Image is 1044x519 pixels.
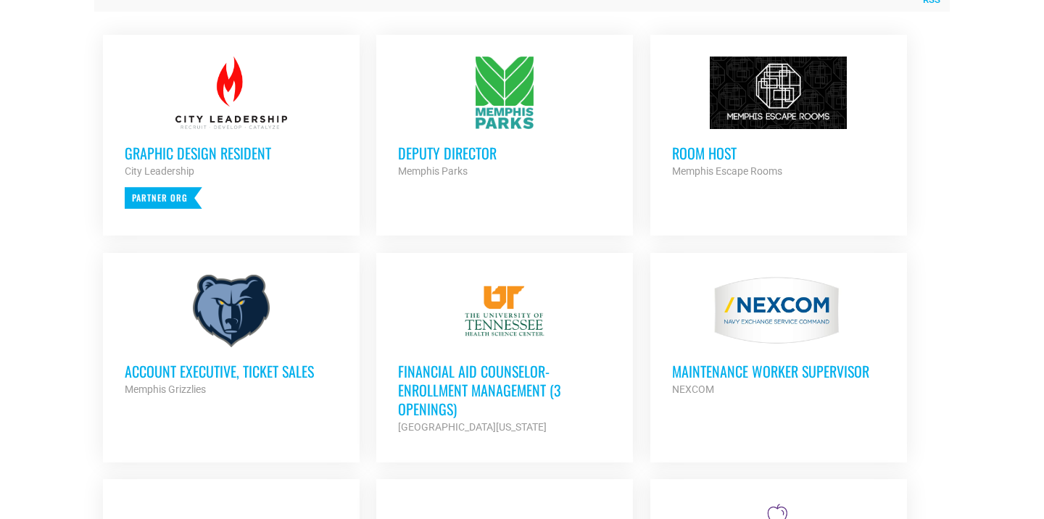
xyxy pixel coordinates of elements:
a: Account Executive, Ticket Sales Memphis Grizzlies [103,253,360,420]
strong: City Leadership [125,165,194,177]
strong: Memphis Grizzlies [125,383,206,395]
a: MAINTENANCE WORKER SUPERVISOR NEXCOM [650,253,907,420]
h3: Financial Aid Counselor-Enrollment Management (3 Openings) [398,362,611,418]
a: Deputy Director Memphis Parks [376,35,633,202]
h3: Account Executive, Ticket Sales [125,362,338,381]
a: Room Host Memphis Escape Rooms [650,35,907,202]
strong: NEXCOM [672,383,714,395]
p: Partner Org [125,187,202,209]
h3: Deputy Director [398,144,611,162]
strong: [GEOGRAPHIC_DATA][US_STATE] [398,421,547,433]
strong: Memphis Escape Rooms [672,165,782,177]
a: Graphic Design Resident City Leadership Partner Org [103,35,360,231]
strong: Memphis Parks [398,165,468,177]
a: Financial Aid Counselor-Enrollment Management (3 Openings) [GEOGRAPHIC_DATA][US_STATE] [376,253,633,457]
h3: Graphic Design Resident [125,144,338,162]
h3: MAINTENANCE WORKER SUPERVISOR [672,362,885,381]
h3: Room Host [672,144,885,162]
